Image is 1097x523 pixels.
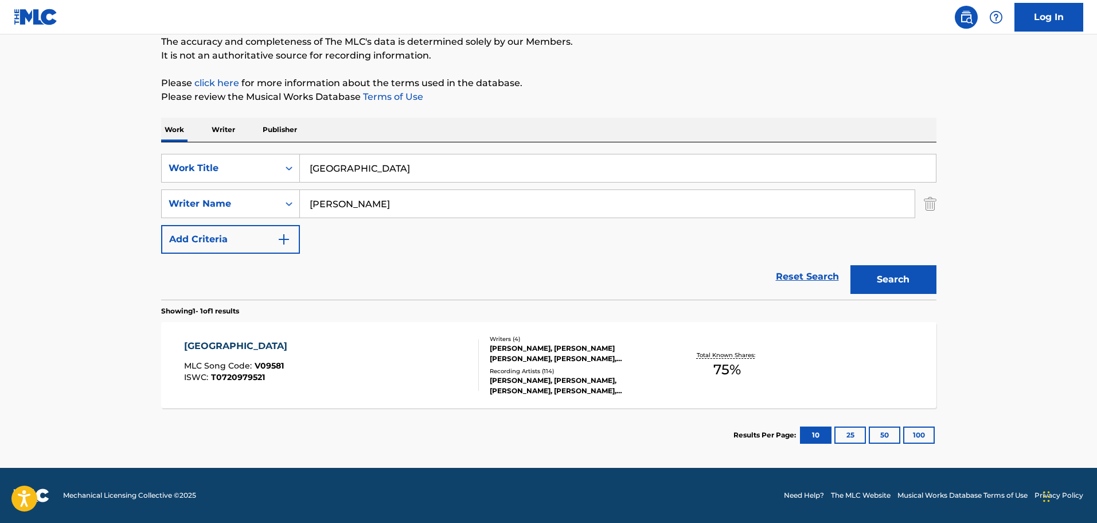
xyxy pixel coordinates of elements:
img: help [989,10,1003,24]
iframe: Chat Widget [1040,468,1097,523]
p: Results Per Page: [733,430,799,440]
form: Search Form [161,154,936,300]
p: Writer [208,118,239,142]
p: Please for more information about the terms used in the database. [161,76,936,90]
button: 50 [869,427,900,444]
p: It is not an authoritative source for recording information. [161,49,936,63]
a: Log In [1014,3,1083,32]
a: click here [194,78,239,88]
p: Work [161,118,188,142]
div: [PERSON_NAME], [PERSON_NAME], [PERSON_NAME], [PERSON_NAME], [PERSON_NAME], [PERSON_NAME] [490,375,663,396]
span: MLC Song Code : [184,361,255,371]
button: Search [850,265,936,294]
img: logo [14,489,49,502]
a: Reset Search [770,264,845,289]
button: 10 [800,427,831,444]
img: search [959,10,973,24]
div: [GEOGRAPHIC_DATA] [184,339,293,353]
button: Add Criteria [161,225,300,254]
a: Need Help? [784,490,824,501]
div: Drag [1043,479,1050,514]
button: 25 [834,427,866,444]
p: Please review the Musical Works Database [161,90,936,104]
img: 9d2ae6d4665cec9f34b9.svg [277,233,291,246]
a: Public Search [955,6,978,29]
span: V09581 [255,361,284,371]
span: Mechanical Licensing Collective © 2025 [63,490,196,501]
div: Recording Artists ( 114 ) [490,367,663,375]
a: [GEOGRAPHIC_DATA]MLC Song Code:V09581ISWC:T0720979521Writers (4)[PERSON_NAME], [PERSON_NAME] [PER... [161,322,936,408]
div: Help [985,6,1008,29]
span: ISWC : [184,372,211,382]
p: Total Known Shares: [697,351,758,359]
div: Writers ( 4 ) [490,335,663,343]
img: MLC Logo [14,9,58,25]
p: The accuracy and completeness of The MLC's data is determined solely by our Members. [161,35,936,49]
div: [PERSON_NAME], [PERSON_NAME] [PERSON_NAME], [PERSON_NAME], [PERSON_NAME] [490,343,663,364]
p: Publisher [259,118,300,142]
button: 100 [903,427,935,444]
div: Work Title [169,161,272,175]
a: Terms of Use [361,91,423,102]
a: Privacy Policy [1034,490,1083,501]
span: 75 % [713,359,741,380]
a: Musical Works Database Terms of Use [897,490,1028,501]
span: T0720979521 [211,372,265,382]
a: The MLC Website [831,490,891,501]
p: Showing 1 - 1 of 1 results [161,306,239,316]
div: Writer Name [169,197,272,211]
img: Delete Criterion [924,189,936,218]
